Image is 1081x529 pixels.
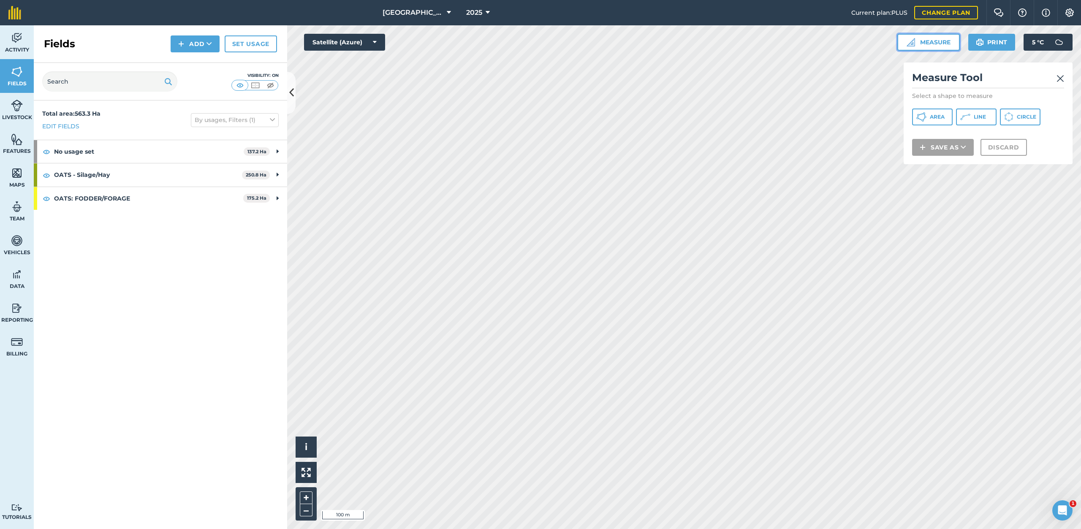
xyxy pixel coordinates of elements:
img: Ruler icon [907,38,915,46]
img: svg+xml;base64,PD94bWwgdmVyc2lvbj0iMS4wIiBlbmNvZGluZz0idXRmLTgiPz4KPCEtLSBHZW5lcmF0b3I6IEFkb2JlIE... [11,99,23,112]
h2: Measure Tool [912,71,1064,88]
strong: OATS - Silage/Hay [54,163,242,186]
img: svg+xml;base64,PD94bWwgdmVyc2lvbj0iMS4wIiBlbmNvZGluZz0idXRmLTgiPz4KPCEtLSBHZW5lcmF0b3I6IEFkb2JlIE... [11,302,23,315]
span: Line [974,114,986,120]
img: A question mark icon [1017,8,1027,17]
p: Select a shape to measure [912,92,1064,100]
img: svg+xml;base64,PHN2ZyB4bWxucz0iaHR0cDovL3d3dy53My5vcmcvMjAwMC9zdmciIHdpZHRoPSI1NiIgaGVpZ2h0PSI2MC... [11,65,23,78]
strong: Total area : 563.3 Ha [42,110,100,117]
span: i [305,442,307,452]
h2: Fields [44,37,75,51]
button: Line [956,109,997,125]
button: Area [912,109,953,125]
img: svg+xml;base64,PHN2ZyB4bWxucz0iaHR0cDovL3d3dy53My5vcmcvMjAwMC9zdmciIHdpZHRoPSIyMiIgaGVpZ2h0PSIzMC... [1057,73,1064,84]
span: 2025 [466,8,482,18]
img: svg+xml;base64,PD94bWwgdmVyc2lvbj0iMS4wIiBlbmNvZGluZz0idXRmLTgiPz4KPCEtLSBHZW5lcmF0b3I6IEFkb2JlIE... [11,504,23,512]
span: 5 ° C [1032,34,1044,51]
img: svg+xml;base64,PHN2ZyB4bWxucz0iaHR0cDovL3d3dy53My5vcmcvMjAwMC9zdmciIHdpZHRoPSIxOCIgaGVpZ2h0PSIyNC... [43,193,50,203]
img: svg+xml;base64,PD94bWwgdmVyc2lvbj0iMS4wIiBlbmNvZGluZz0idXRmLTgiPz4KPCEtLSBHZW5lcmF0b3I6IEFkb2JlIE... [11,201,23,213]
button: Add [171,35,220,52]
a: Edit fields [42,122,79,131]
button: – [300,504,312,516]
button: + [300,491,312,504]
img: svg+xml;base64,PHN2ZyB4bWxucz0iaHR0cDovL3d3dy53My5vcmcvMjAwMC9zdmciIHdpZHRoPSI1NiIgaGVpZ2h0PSI2MC... [11,167,23,179]
span: Circle [1017,114,1036,120]
img: svg+xml;base64,PD94bWwgdmVyc2lvbj0iMS4wIiBlbmNvZGluZz0idXRmLTgiPz4KPCEtLSBHZW5lcmF0b3I6IEFkb2JlIE... [1051,34,1067,51]
img: svg+xml;base64,PHN2ZyB4bWxucz0iaHR0cDovL3d3dy53My5vcmcvMjAwMC9zdmciIHdpZHRoPSIxNyIgaGVpZ2h0PSIxNy... [1042,8,1050,18]
span: Current plan : PLUS [851,8,907,17]
strong: No usage set [54,140,244,163]
img: svg+xml;base64,PHN2ZyB4bWxucz0iaHR0cDovL3d3dy53My5vcmcvMjAwMC9zdmciIHdpZHRoPSIxNCIgaGVpZ2h0PSIyNC... [920,142,926,152]
img: svg+xml;base64,PD94bWwgdmVyc2lvbj0iMS4wIiBlbmNvZGluZz0idXRmLTgiPz4KPCEtLSBHZW5lcmF0b3I6IEFkb2JlIE... [11,268,23,281]
img: svg+xml;base64,PHN2ZyB4bWxucz0iaHR0cDovL3d3dy53My5vcmcvMjAwMC9zdmciIHdpZHRoPSIxOSIgaGVpZ2h0PSIyNC... [164,76,172,87]
strong: 137.2 Ha [247,149,266,155]
div: OATS - Silage/Hay250.8 Ha [34,163,287,186]
img: svg+xml;base64,PD94bWwgdmVyc2lvbj0iMS4wIiBlbmNvZGluZz0idXRmLTgiPz4KPCEtLSBHZW5lcmF0b3I6IEFkb2JlIE... [11,234,23,247]
strong: 250.8 Ha [246,172,266,178]
img: svg+xml;base64,PHN2ZyB4bWxucz0iaHR0cDovL3d3dy53My5vcmcvMjAwMC9zdmciIHdpZHRoPSI1MCIgaGVpZ2h0PSI0MC... [250,81,261,90]
img: svg+xml;base64,PD94bWwgdmVyc2lvbj0iMS4wIiBlbmNvZGluZz0idXRmLTgiPz4KPCEtLSBHZW5lcmF0b3I6IEFkb2JlIE... [11,336,23,348]
img: svg+xml;base64,PHN2ZyB4bWxucz0iaHR0cDovL3d3dy53My5vcmcvMjAwMC9zdmciIHdpZHRoPSI1MCIgaGVpZ2h0PSI0MC... [235,81,245,90]
img: svg+xml;base64,PHN2ZyB4bWxucz0iaHR0cDovL3d3dy53My5vcmcvMjAwMC9zdmciIHdpZHRoPSIxOSIgaGVpZ2h0PSIyNC... [976,37,984,47]
img: svg+xml;base64,PHN2ZyB4bWxucz0iaHR0cDovL3d3dy53My5vcmcvMjAwMC9zdmciIHdpZHRoPSI1NiIgaGVpZ2h0PSI2MC... [11,133,23,146]
img: svg+xml;base64,PD94bWwgdmVyc2lvbj0iMS4wIiBlbmNvZGluZz0idXRmLTgiPz4KPCEtLSBHZW5lcmF0b3I6IEFkb2JlIE... [11,32,23,44]
strong: OATS: FODDER/FORAGE [54,187,243,210]
img: Two speech bubbles overlapping with the left bubble in the forefront [994,8,1004,17]
img: A cog icon [1065,8,1075,17]
input: Search [42,71,177,92]
div: OATS: FODDER/FORAGE175.2 Ha [34,187,287,210]
button: 5 °C [1024,34,1073,51]
img: svg+xml;base64,PHN2ZyB4bWxucz0iaHR0cDovL3d3dy53My5vcmcvMjAwMC9zdmciIHdpZHRoPSIxNCIgaGVpZ2h0PSIyNC... [178,39,184,49]
button: By usages, Filters (1) [191,113,279,127]
button: i [296,437,317,458]
button: Measure [897,34,960,51]
img: svg+xml;base64,PHN2ZyB4bWxucz0iaHR0cDovL3d3dy53My5vcmcvMjAwMC9zdmciIHdpZHRoPSI1MCIgaGVpZ2h0PSI0MC... [265,81,276,90]
button: Satellite (Azure) [304,34,385,51]
button: Print [968,34,1016,51]
a: Change plan [914,6,978,19]
span: Area [930,114,945,120]
div: No usage set137.2 Ha [34,140,287,163]
span: [GEOGRAPHIC_DATA] [383,8,443,18]
button: Circle [1000,109,1040,125]
img: Four arrows, one pointing top left, one top right, one bottom right and the last bottom left [301,468,311,477]
img: fieldmargin Logo [8,6,21,19]
button: Discard [981,139,1027,156]
button: Save as [912,139,974,156]
a: Set usage [225,35,277,52]
strong: 175.2 Ha [247,195,266,201]
span: 1 [1070,500,1076,507]
img: svg+xml;base64,PHN2ZyB4bWxucz0iaHR0cDovL3d3dy53My5vcmcvMjAwMC9zdmciIHdpZHRoPSIxOCIgaGVpZ2h0PSIyNC... [43,146,50,157]
img: svg+xml;base64,PHN2ZyB4bWxucz0iaHR0cDovL3d3dy53My5vcmcvMjAwMC9zdmciIHdpZHRoPSIxOCIgaGVpZ2h0PSIyNC... [43,170,50,180]
div: Visibility: On [231,72,279,79]
iframe: Intercom live chat [1052,500,1073,521]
